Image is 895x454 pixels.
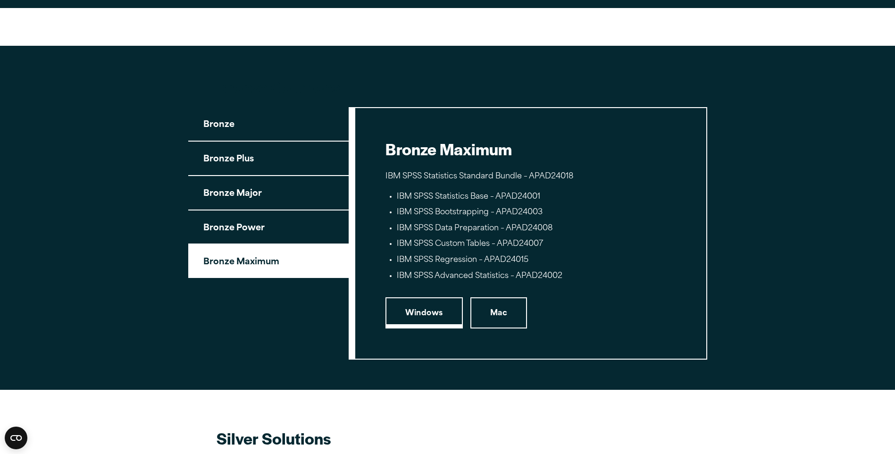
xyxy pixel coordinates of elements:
a: Windows [385,297,463,328]
button: Bronze Major [188,176,349,210]
h2: Silver Solutions [217,428,679,449]
h2: Bronze Solutions [217,76,679,97]
li: IBM SPSS Data Preparation – APAD24008 [397,223,676,235]
h2: Bronze Maximum [385,138,676,160]
li: IBM SPSS Statistics Base – APAD24001 [397,191,676,203]
li: IBM SPSS Regression – APAD24015 [397,254,676,267]
button: Bronze Maximum [188,244,349,278]
li: IBM SPSS Bootstrapping – APAD24003 [397,207,676,219]
button: Open CMP widget [5,427,27,449]
p: IBM SPSS Statistics Standard Bundle – APAD24018 [385,170,676,184]
li: IBM SPSS Custom Tables – APAD24007 [397,238,676,251]
button: Bronze Plus [188,142,349,176]
li: IBM SPSS Advanced Statistics – APAD24002 [397,270,676,283]
button: Bronze [188,107,349,142]
a: Mac [470,297,527,328]
button: Bronze Power [188,210,349,245]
